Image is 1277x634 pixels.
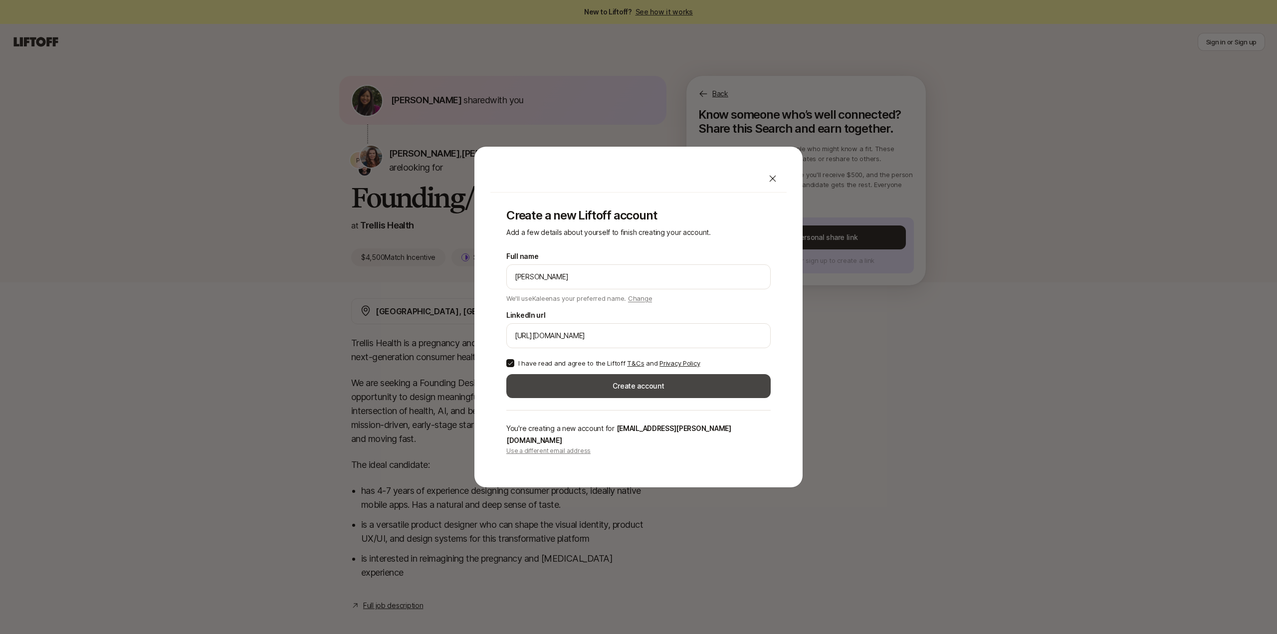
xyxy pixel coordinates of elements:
p: We'll use Kaleen as your preferred name. [506,291,652,303]
p: Use a different email address [506,446,771,455]
p: Create a new Liftoff account [506,209,771,222]
span: [EMAIL_ADDRESS][PERSON_NAME][DOMAIN_NAME] [506,424,731,444]
p: I have read and agree to the Liftoff and [518,358,700,368]
p: You're creating a new account for [506,423,771,446]
input: e.g. Melanie Perkins [515,271,762,283]
a: Privacy Policy [659,359,700,367]
a: T&Cs [627,359,644,367]
input: e.g. https://www.linkedin.com/in/melanie-perkins [515,330,762,342]
span: Change [628,294,652,302]
label: LinkedIn url [506,309,546,321]
button: Create account [506,374,771,398]
button: I have read and agree to the Liftoff T&Cs and Privacy Policy [506,359,514,367]
p: Add a few details about yourself to finish creating your account. [506,226,771,238]
label: Full name [506,250,538,262]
